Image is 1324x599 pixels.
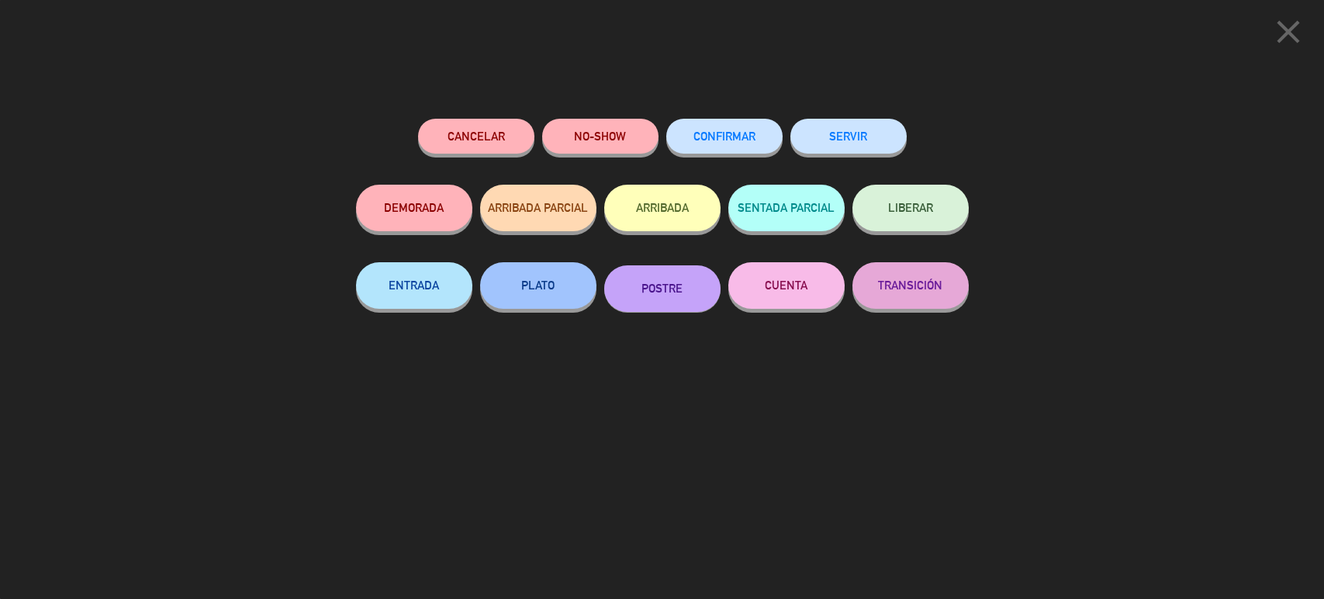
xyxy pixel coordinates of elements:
[604,265,721,312] button: POSTRE
[852,185,969,231] button: LIBERAR
[488,201,588,214] span: ARRIBADA PARCIAL
[418,119,534,154] button: Cancelar
[356,185,472,231] button: DEMORADA
[888,201,933,214] span: LIBERAR
[728,262,845,309] button: CUENTA
[1269,12,1308,51] i: close
[728,185,845,231] button: SENTADA PARCIAL
[666,119,783,154] button: CONFIRMAR
[852,262,969,309] button: TRANSICIÓN
[542,119,659,154] button: NO-SHOW
[480,262,596,309] button: PLATO
[356,262,472,309] button: ENTRADA
[693,130,755,143] span: CONFIRMAR
[480,185,596,231] button: ARRIBADA PARCIAL
[1264,12,1312,57] button: close
[604,185,721,231] button: ARRIBADA
[790,119,907,154] button: SERVIR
